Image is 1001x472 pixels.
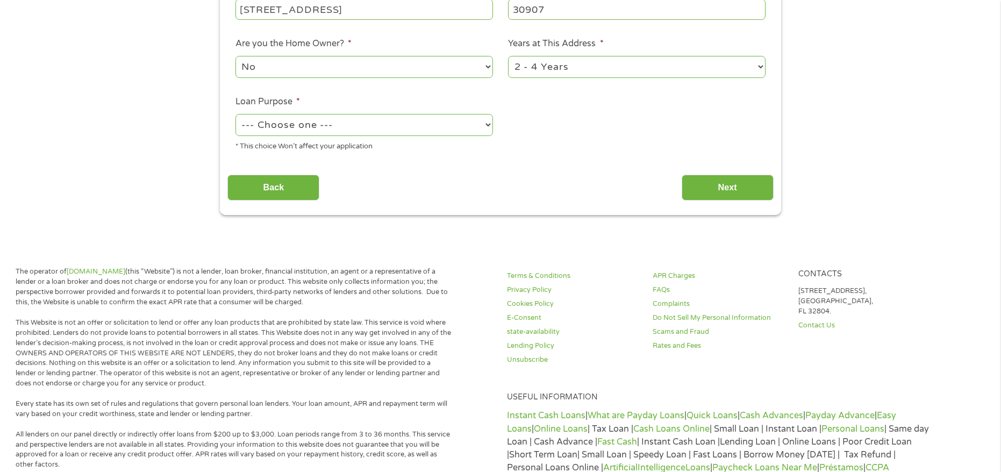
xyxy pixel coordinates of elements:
a: Payday Advance [805,410,875,421]
a: Cash Loans Online [633,424,710,434]
label: Are you the Home Owner? [235,38,352,49]
label: Loan Purpose [235,96,300,108]
div: * This choice Won’t affect your application [235,138,493,152]
a: Do Not Sell My Personal Information [653,313,785,323]
h4: Contacts [798,269,931,280]
p: All lenders on our panel directly or indirectly offer loans from $200 up to $3,000. Loan periods ... [16,430,452,470]
a: Contact Us [798,320,931,331]
a: What are Payday Loans [588,410,684,421]
a: Cash Advances [740,410,803,421]
a: Complaints [653,299,785,309]
a: Unsubscribe [507,355,639,365]
a: Terms & Conditions [507,271,639,281]
h4: Useful Information [507,392,931,403]
a: APR Charges [653,271,785,281]
a: Privacy Policy [507,285,639,295]
a: E-Consent [507,313,639,323]
a: Easy Loans [507,410,896,434]
a: Online Loans [534,424,588,434]
a: Instant Cash Loans [507,410,585,421]
input: Next [682,175,774,201]
a: Scams and Fraud [653,327,785,337]
a: [DOMAIN_NAME] [67,267,125,276]
a: Fast Cash [597,437,637,447]
a: state-availability [507,327,639,337]
p: The operator of (this “Website”) is not a lender, loan broker, financial institution, an agent or... [16,267,452,307]
a: Personal Loans [821,424,884,434]
p: [STREET_ADDRESS], [GEOGRAPHIC_DATA], FL 32804. [798,286,931,317]
label: Years at This Address [508,38,603,49]
a: Lending Policy [507,341,639,351]
a: Cookies Policy [507,299,639,309]
input: Back [227,175,319,201]
p: This Website is not an offer or solicitation to lend or offer any loan products that are prohibit... [16,318,452,389]
a: Quick Loans [687,410,738,421]
p: Every state has its own set of rules and regulations that govern personal loan lenders. Your loan... [16,399,452,419]
a: Rates and Fees [653,341,785,351]
a: FAQs [653,285,785,295]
